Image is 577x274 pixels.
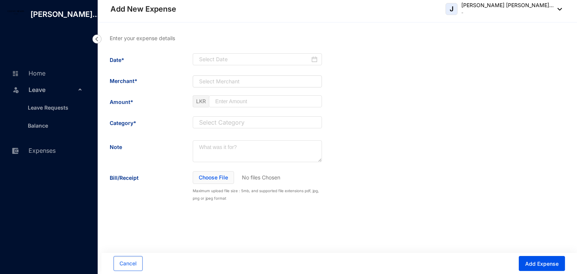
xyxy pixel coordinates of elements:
img: expense-unselected.2edcf0507c847f3e9e96.svg [12,148,19,154]
button: Cancel [113,256,143,271]
img: leave-unselected.2934df6273408c3f84d9.svg [12,86,20,93]
span: Bill/Receipt [110,171,139,182]
p: No files Chosen [234,174,280,181]
span: Leave [29,82,76,97]
span: Date* [110,53,124,64]
span: Merchant* [110,74,137,85]
span: J [450,6,453,12]
li: Home [6,65,89,81]
span: Cancel [119,260,137,267]
span: Category* [110,116,136,127]
img: nav-icon-left.19a07721e4dec06a274f6d07517f07b7.svg [92,35,101,44]
span: Amount* [110,95,133,106]
span: Note [110,140,122,151]
p: [PERSON_NAME] [PERSON_NAME]... [461,2,554,9]
p: [PERSON_NAME]... [24,9,105,20]
a: Expenses [10,147,56,154]
small: Maximum upload file size : 5mb, and supported file extensions pdf, jpg, png or jpeg format [193,187,322,202]
img: log [8,10,24,15]
button: Add Expense [519,256,565,271]
span: Add Expense [525,260,559,268]
img: home-unselected.a29eae3204392db15eaf.svg [12,70,19,77]
input: Enter Amount [209,96,322,107]
a: Balance [22,122,48,129]
p: Add New Expense [110,4,176,14]
input: Select Date [199,56,310,63]
p: Enter your expense details [110,35,565,42]
img: dropdown-black.8e83cc76930a90b1a4fdb6d089b7bf3a.svg [554,8,562,11]
a: Home [10,69,45,77]
p: - [461,9,554,17]
li: Expenses [6,142,89,158]
span: LKR [193,95,209,107]
a: Leave Requests [22,104,68,111]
